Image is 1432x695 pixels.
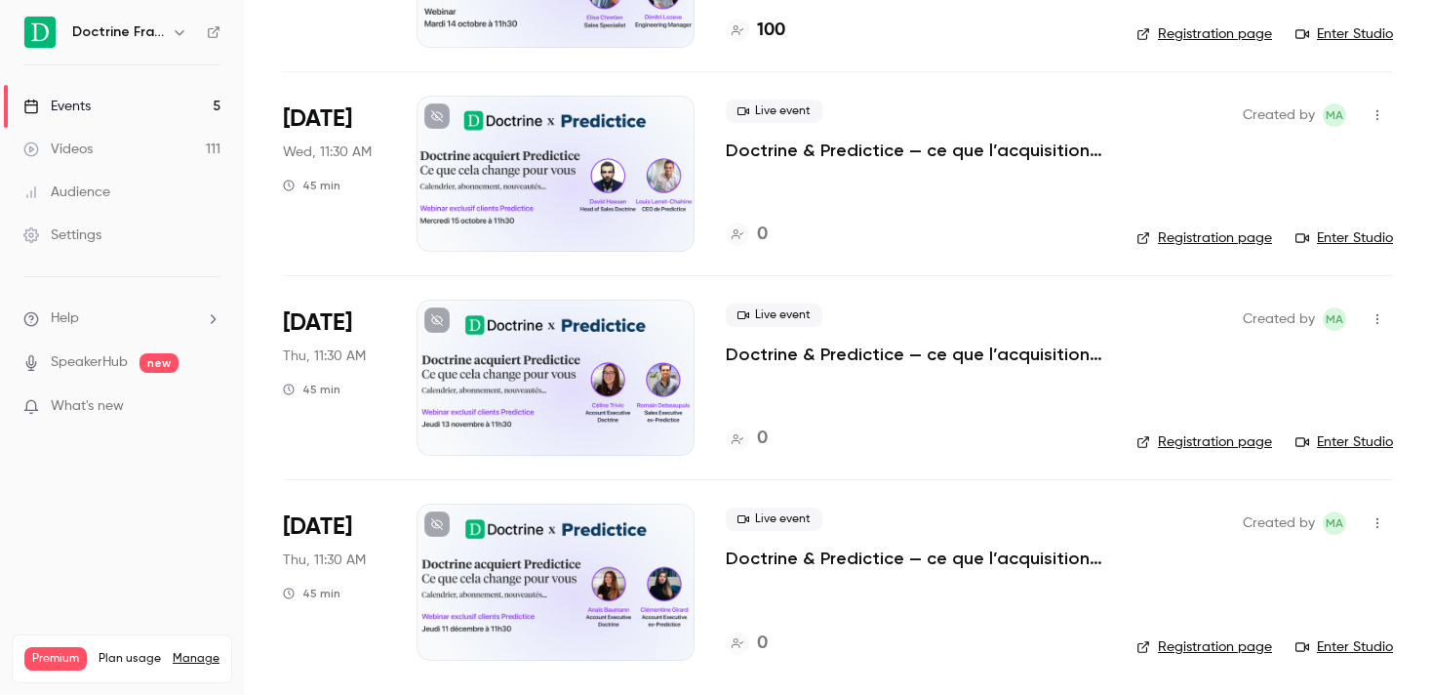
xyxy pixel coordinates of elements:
a: Doctrine & Predictice — ce que l’acquisition change pour vous - Session 2 [726,343,1105,366]
h4: 0 [757,222,768,248]
a: 100 [726,18,785,44]
a: Doctrine & Predictice — ce que l’acquisition change pour vous - Session 3 [726,547,1105,570]
a: 0 [726,222,768,248]
a: Enter Studio [1295,637,1393,657]
span: Thu, 11:30 AM [283,347,366,366]
a: SpeakerHub [51,352,128,373]
a: 0 [726,426,768,452]
span: Live event [726,304,822,327]
div: 45 min [283,178,340,193]
div: Settings [23,225,101,245]
span: Created by [1243,307,1315,331]
span: [DATE] [283,103,352,135]
h4: 0 [757,426,768,452]
li: help-dropdown-opener [23,308,220,329]
a: Enter Studio [1295,228,1393,248]
h6: Doctrine France [72,22,164,42]
div: Videos [23,140,93,159]
a: Manage [173,651,219,667]
span: new [139,353,179,373]
span: Live event [726,100,822,123]
span: Plan usage [99,651,161,667]
span: Help [51,308,79,329]
span: Created by [1243,511,1315,535]
div: 45 min [283,382,340,397]
div: Oct 15 Wed, 11:30 AM (Europe/Paris) [283,96,385,252]
a: 0 [726,631,768,657]
a: Doctrine & Predictice — ce que l’acquisition change pour vous - Session 1 [726,139,1105,162]
div: Events [23,97,91,116]
div: Dec 11 Thu, 11:30 AM (Europe/Paris) [283,504,385,660]
span: MA [1326,103,1343,127]
a: Registration page [1136,432,1272,452]
a: Registration page [1136,228,1272,248]
span: [DATE] [283,307,352,339]
a: Registration page [1136,24,1272,44]
span: Created by [1243,103,1315,127]
h4: 0 [757,631,768,657]
span: Thu, 11:30 AM [283,551,366,570]
img: Doctrine France [24,17,56,48]
div: Audience [23,183,110,202]
a: Registration page [1136,637,1272,657]
div: 45 min [283,586,340,601]
span: Live event [726,508,822,531]
span: Marie Agard [1323,511,1346,535]
div: Nov 13 Thu, 11:30 AM (Europe/Paris) [283,300,385,456]
span: MA [1326,307,1343,331]
span: Premium [24,647,87,671]
a: Enter Studio [1295,432,1393,452]
iframe: Noticeable Trigger [197,398,220,416]
h4: 100 [757,18,785,44]
span: Marie Agard [1323,307,1346,331]
span: MA [1326,511,1343,535]
a: Enter Studio [1295,24,1393,44]
span: [DATE] [283,511,352,543]
span: Marie Agard [1323,103,1346,127]
span: Wed, 11:30 AM [283,143,372,162]
span: What's new [51,396,124,417]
